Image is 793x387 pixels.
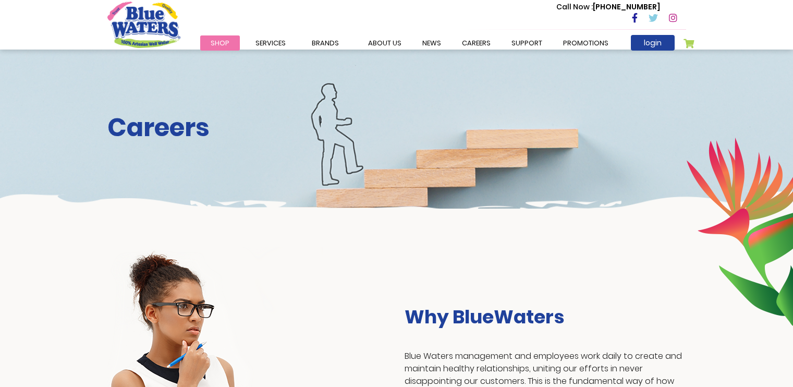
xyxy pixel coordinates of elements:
span: Call Now : [556,2,593,12]
a: News [412,35,452,51]
a: Services [245,35,296,51]
span: Brands [312,38,339,48]
a: store logo [107,2,180,47]
span: Services [255,38,286,48]
a: support [501,35,553,51]
a: careers [452,35,501,51]
a: Brands [301,35,349,51]
img: career-intro-leaves.png [686,137,793,326]
a: about us [358,35,412,51]
a: Promotions [553,35,619,51]
h2: Careers [107,113,686,143]
h3: Why BlueWaters [405,306,686,328]
span: Shop [211,38,229,48]
a: Shop [200,35,240,51]
p: [PHONE_NUMBER] [556,2,660,13]
a: login [631,35,675,51]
